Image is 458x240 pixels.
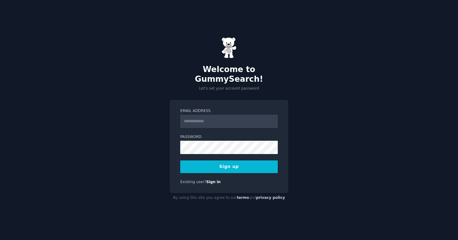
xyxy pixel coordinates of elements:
a: terms [237,196,249,200]
p: Let's set your account password [170,86,288,91]
h2: Welcome to GummySearch! [170,65,288,84]
a: privacy policy [256,196,285,200]
span: Existing user? [180,180,206,184]
a: Sign in [206,180,221,184]
label: Password [180,134,278,140]
div: By using this site you agree to our and [170,193,288,203]
label: Email Address [180,108,278,114]
button: Sign up [180,160,278,173]
img: Gummy Bear [221,37,237,58]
